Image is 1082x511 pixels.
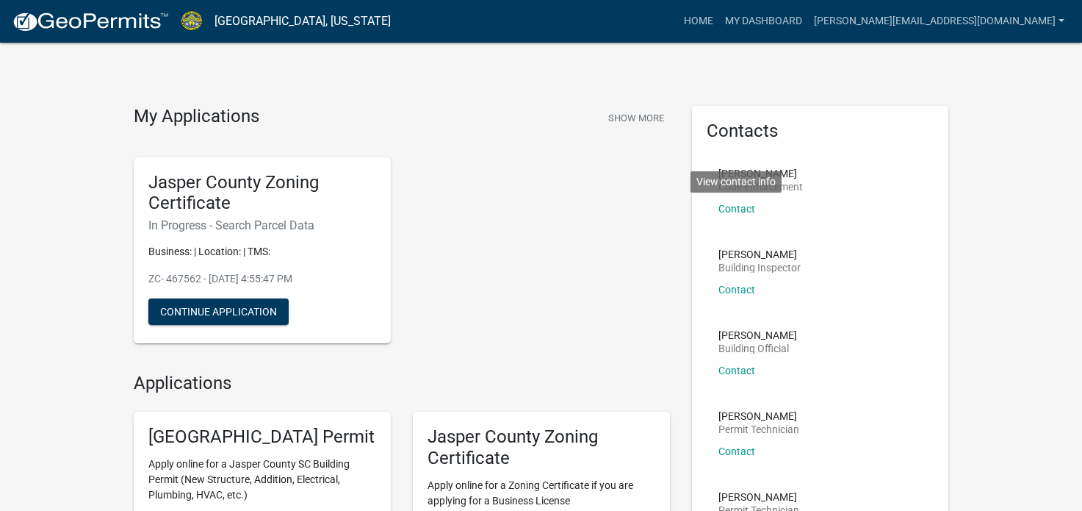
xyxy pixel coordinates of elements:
[718,284,755,296] a: Contact
[214,9,391,34] a: [GEOGRAPHIC_DATA], [US_STATE]
[707,121,934,142] h5: Contacts
[718,203,755,215] a: Contact
[718,446,755,457] a: Contact
[148,457,376,503] p: Apply online for a Jasper County SC Building Permit (New Structure, Addition, Electrical, Plumbin...
[134,106,259,128] h4: My Applications
[148,271,376,287] p: ZC- 467562 - [DATE] 4:55:47 PM
[181,11,203,31] img: Jasper County, South Carolina
[719,7,808,35] a: My Dashboard
[148,218,376,232] h6: In Progress - Search Parcel Data
[718,424,799,435] p: Permit Technician
[718,249,801,260] p: [PERSON_NAME]
[428,426,655,469] h5: Jasper County Zoning Certificate
[148,426,376,448] h5: [GEOGRAPHIC_DATA] Permit
[808,7,1070,35] a: [PERSON_NAME][EMAIL_ADDRESS][DOMAIN_NAME]
[148,244,376,260] p: Business: | Location: | TMS:
[718,365,755,376] a: Contact
[148,299,289,325] button: Continue Application
[148,172,376,215] h5: Jasper County Zoning Certificate
[718,343,797,354] p: Building Official
[134,373,670,394] h4: Applications
[428,478,655,509] p: Apply online for a Zoning Certificate if you are applying for a Business License
[678,7,719,35] a: Home
[718,262,801,273] p: Building Inspector
[602,106,670,130] button: Show More
[718,168,803,179] p: [PERSON_NAME]
[718,492,799,502] p: [PERSON_NAME]
[718,330,797,340] p: [PERSON_NAME]
[718,411,799,421] p: [PERSON_NAME]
